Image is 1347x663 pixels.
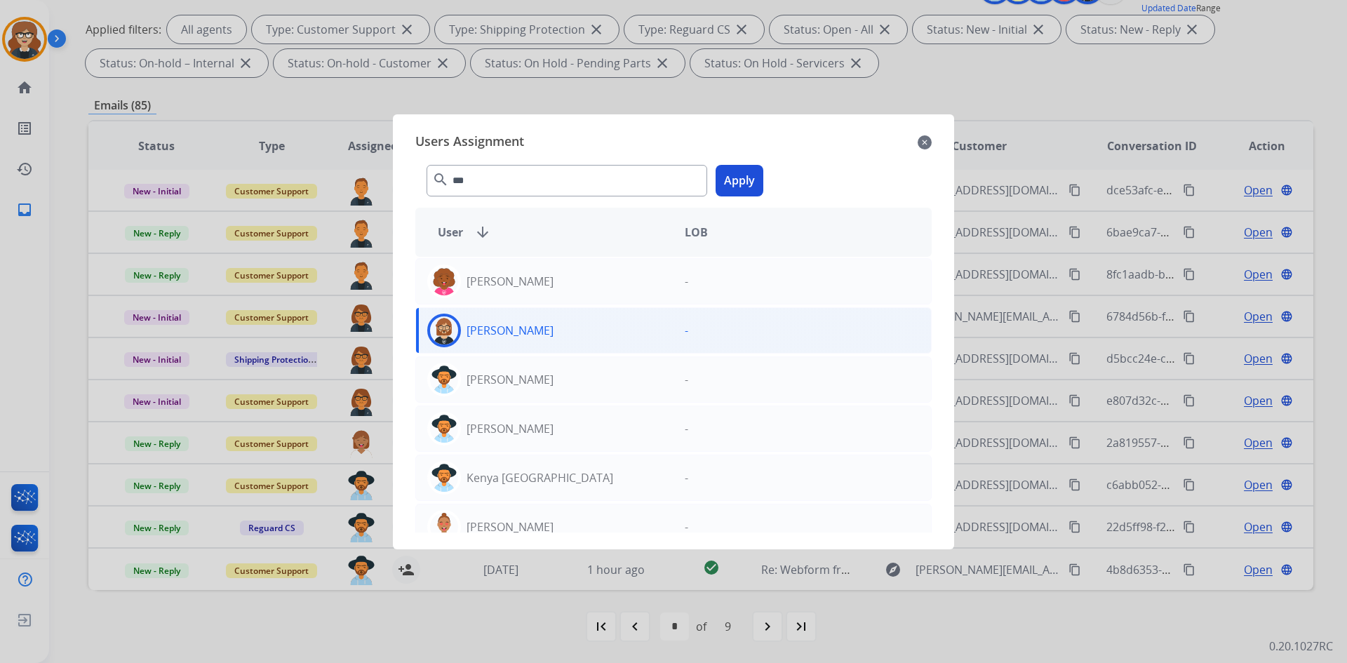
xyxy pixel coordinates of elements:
[467,273,554,290] p: [PERSON_NAME]
[467,518,554,535] p: [PERSON_NAME]
[432,171,449,188] mat-icon: search
[716,165,763,196] button: Apply
[685,273,688,290] p: -
[467,469,613,486] p: Kenya [GEOGRAPHIC_DATA]
[474,224,491,241] mat-icon: arrow_downward
[685,420,688,437] p: -
[685,224,708,241] span: LOB
[918,134,932,151] mat-icon: close
[467,420,554,437] p: [PERSON_NAME]
[685,518,688,535] p: -
[685,322,688,339] p: -
[415,131,524,154] span: Users Assignment
[685,371,688,388] p: -
[685,469,688,486] p: -
[467,371,554,388] p: [PERSON_NAME]
[467,322,554,339] p: [PERSON_NAME]
[427,224,673,241] div: User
